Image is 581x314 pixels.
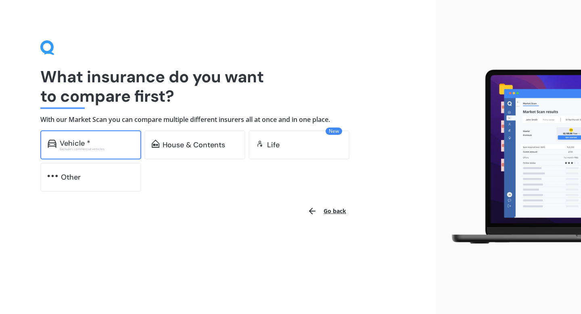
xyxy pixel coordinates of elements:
[60,147,134,151] div: Excludes commercial vehicles
[256,140,264,148] img: life.f720d6a2d7cdcd3ad642.svg
[442,66,581,248] img: laptop.webp
[40,67,395,106] h1: What insurance do you want to compare first?
[303,201,351,221] button: Go back
[48,140,56,148] img: car.f15378c7a67c060ca3f3.svg
[163,141,225,149] div: House & Contents
[152,140,159,148] img: home-and-contents.b802091223b8502ef2dd.svg
[48,172,58,180] img: other.81dba5aafe580aa69f38.svg
[61,173,81,181] div: Other
[40,115,395,124] h4: With our Market Scan you can compare multiple different insurers all at once and in one place.
[326,128,342,135] span: New
[60,139,90,147] div: Vehicle *
[267,141,280,149] div: Life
